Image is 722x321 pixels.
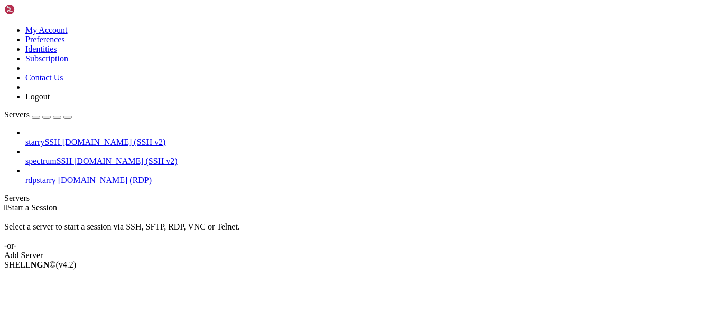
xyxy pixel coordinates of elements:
[4,110,30,119] span: Servers
[4,260,76,269] span: SHELL ©
[25,137,718,147] a: starrySSH [DOMAIN_NAME] (SSH v2)
[7,203,57,212] span: Start a Session
[58,176,152,185] span: [DOMAIN_NAME] (RDP)
[25,147,718,166] li: spectrumSSH [DOMAIN_NAME] (SSH v2)
[25,137,60,146] span: starrySSH
[62,137,166,146] span: [DOMAIN_NAME] (SSH v2)
[74,157,178,166] span: [DOMAIN_NAME] (SSH v2)
[4,4,65,15] img: Shellngn
[31,260,50,269] b: NGN
[4,194,718,203] div: Servers
[25,176,56,185] span: rdpstarry
[25,157,718,166] a: spectrumSSH [DOMAIN_NAME] (SSH v2)
[25,166,718,185] li: rdpstarry [DOMAIN_NAME] (RDP)
[25,35,65,44] a: Preferences
[4,110,72,119] a: Servers
[25,54,68,63] a: Subscription
[4,203,7,212] span: 
[4,251,718,260] div: Add Server
[4,213,718,251] div: Select a server to start a session via SSH, SFTP, RDP, VNC or Telnet. -or-
[25,176,718,185] a: rdpstarry [DOMAIN_NAME] (RDP)
[25,157,72,166] span: spectrumSSH
[56,260,77,269] span: 4.2.0
[25,44,57,53] a: Identities
[25,73,63,82] a: Contact Us
[25,92,50,101] a: Logout
[25,25,68,34] a: My Account
[25,128,718,147] li: starrySSH [DOMAIN_NAME] (SSH v2)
